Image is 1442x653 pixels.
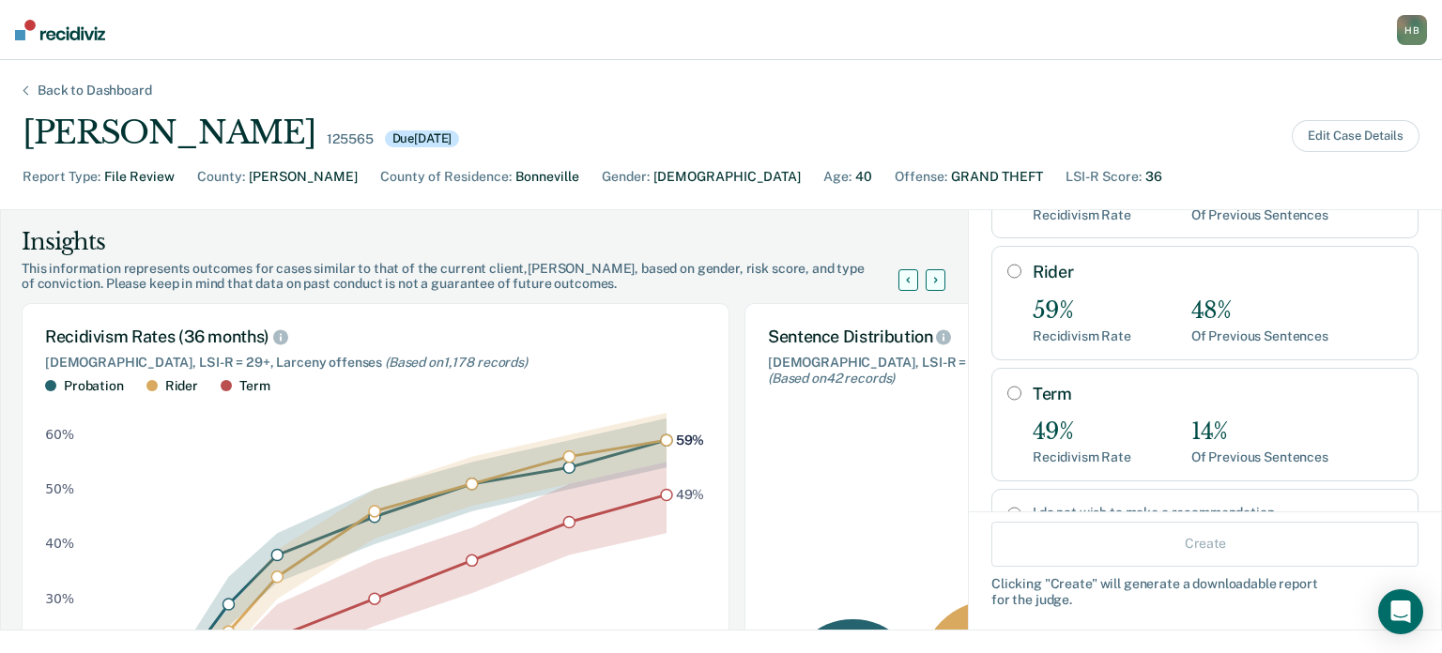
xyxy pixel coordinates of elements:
[991,575,1419,607] div: Clicking " Create " will generate a downloadable report for the judge.
[1191,297,1328,325] div: 48%
[1378,589,1423,634] div: Open Intercom Messenger
[676,432,705,447] text: 59%
[45,326,706,347] div: Recidivism Rates (36 months)
[22,227,921,257] div: Insights
[1191,328,1328,344] div: Of Previous Sentences
[653,167,801,187] div: [DEMOGRAPHIC_DATA]
[45,481,74,496] text: 50%
[1292,120,1419,152] button: Edit Case Details
[1033,418,1131,446] div: 49%
[23,114,315,152] div: [PERSON_NAME]
[23,167,100,187] div: Report Type :
[45,590,74,605] text: 30%
[45,536,74,551] text: 40%
[951,167,1043,187] div: GRAND THEFT
[676,432,705,501] g: text
[327,131,373,147] div: 125565
[45,355,706,371] div: [DEMOGRAPHIC_DATA], LSI-R = 29+, Larceny offenses
[1033,328,1131,344] div: Recidivism Rate
[602,167,650,187] div: Gender :
[823,167,851,187] div: Age :
[855,167,872,187] div: 40
[15,83,175,99] div: Back to Dashboard
[1033,262,1403,282] label: Rider
[991,521,1419,566] button: Create
[1033,207,1131,223] div: Recidivism Rate
[15,20,105,40] img: Recidiviz
[1191,449,1328,465] div: Of Previous Sentences
[1145,167,1162,187] div: 36
[249,167,358,187] div: [PERSON_NAME]
[895,167,947,187] div: Offense :
[676,487,705,502] text: 49%
[64,378,124,394] div: Probation
[1066,167,1142,187] div: LSI-R Score :
[1191,207,1328,223] div: Of Previous Sentences
[1033,297,1131,325] div: 59%
[239,378,269,394] div: Term
[768,371,895,386] span: (Based on 42 records )
[768,326,1174,347] div: Sentence Distribution
[197,167,245,187] div: County :
[1397,15,1427,45] button: HB
[45,426,74,441] text: 60%
[104,167,175,187] div: File Review
[22,261,921,293] div: This information represents outcomes for cases similar to that of the current client, [PERSON_NAM...
[385,130,460,147] div: Due [DATE]
[1033,384,1403,404] label: Term
[165,378,198,394] div: Rider
[768,355,1174,387] div: [DEMOGRAPHIC_DATA], LSI-R = 29+, GRAND THEFT offenses
[1033,449,1131,465] div: Recidivism Rate
[1191,418,1328,446] div: 14%
[515,167,579,187] div: Bonneville
[385,355,528,370] span: (Based on 1,178 records )
[380,167,512,187] div: County of Residence :
[1033,505,1403,521] label: I do not wish to make a recommendation
[1397,15,1427,45] div: H B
